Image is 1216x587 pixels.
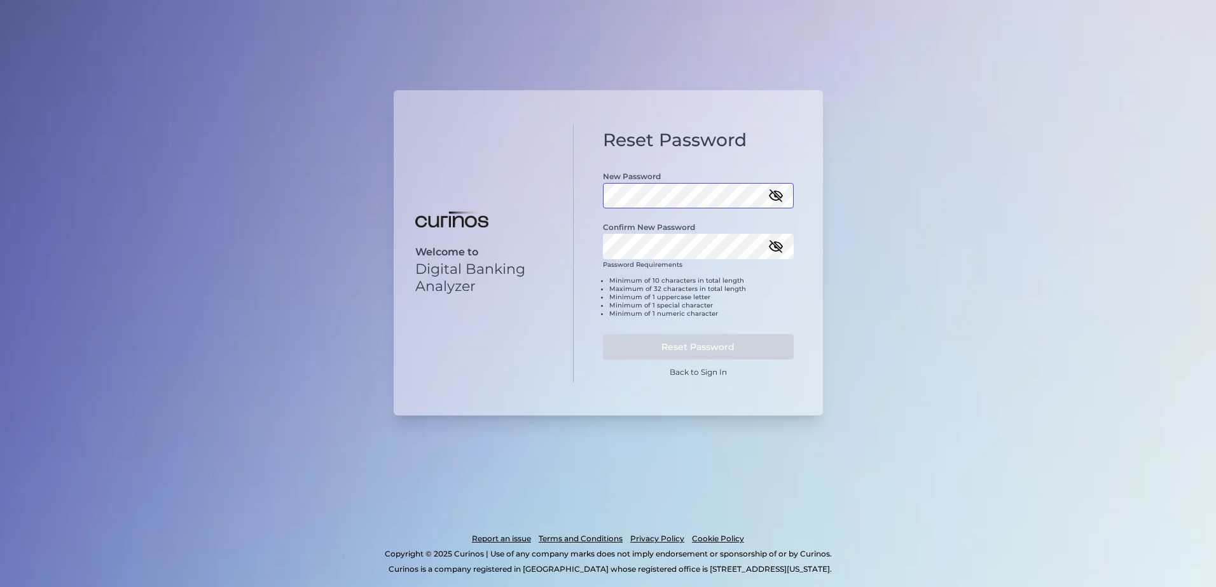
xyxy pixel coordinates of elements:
[692,531,744,546] a: Cookie Policy
[609,309,794,318] li: Minimum of 1 numeric character
[415,212,488,228] img: Digital Banking Analyzer
[66,562,1154,577] p: Curinos is a company registered in [GEOGRAPHIC_DATA] whose registered office is [STREET_ADDRESS][...
[609,276,794,285] li: Minimum of 10 characters in total length
[630,531,684,546] a: Privacy Policy
[603,172,661,181] label: New Password
[62,546,1154,562] p: Copyright © 2025 Curinos | Use of any company marks does not imply endorsement or sponsorship of ...
[603,130,794,151] h1: Reset Password
[609,301,794,309] li: Minimum of 1 special character
[670,367,727,377] a: Back to Sign In
[603,260,794,328] div: Password Requirements
[415,260,552,295] p: Digital Banking Analyzer
[609,285,794,293] li: Maximum of 32 characters in total length
[415,246,552,258] p: Welcome to
[539,531,623,546] a: Terms and Conditions
[609,293,794,301] li: Minimum of 1 uppercase letter
[603,334,794,360] button: Reset Password
[603,222,695,232] label: Confirm New Password
[472,531,531,546] a: Report an issue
